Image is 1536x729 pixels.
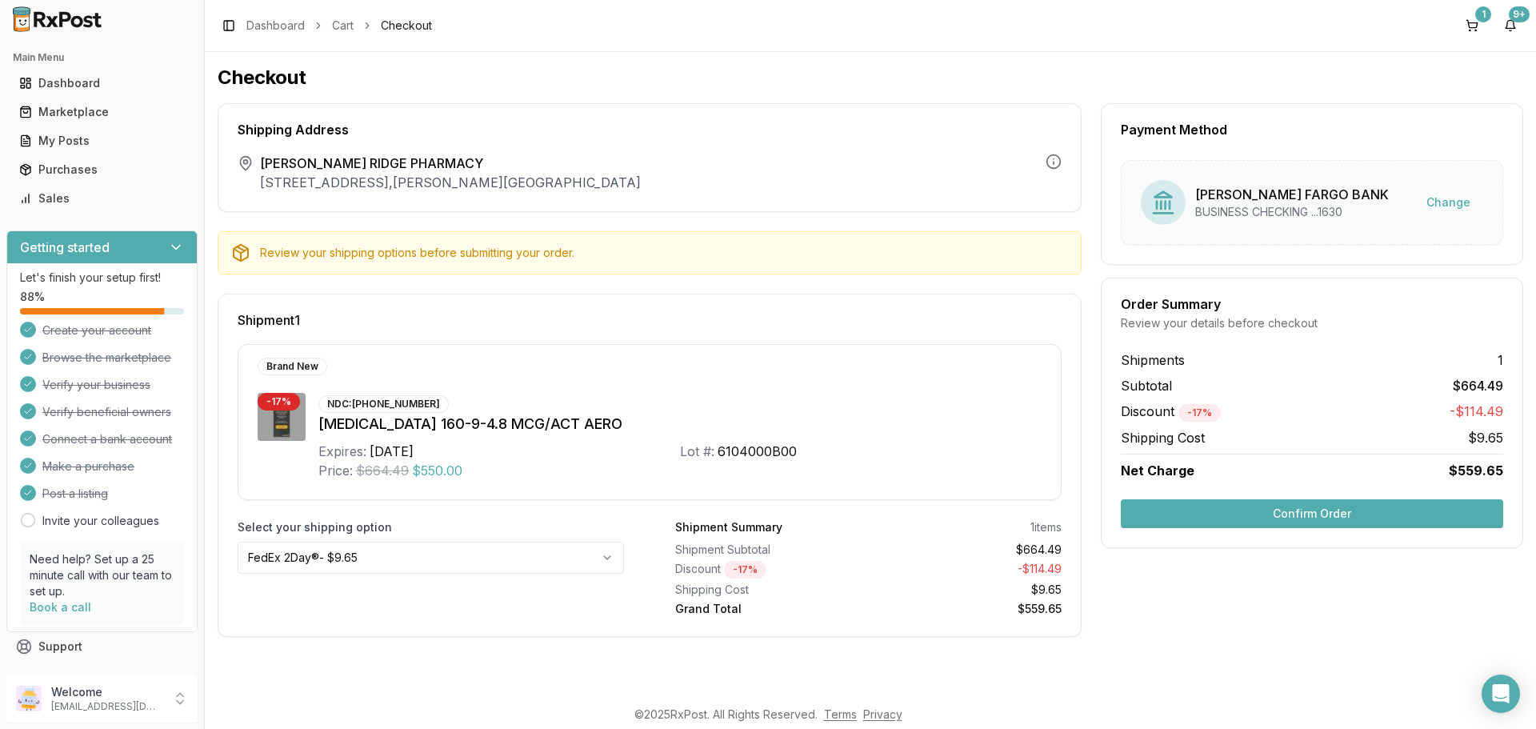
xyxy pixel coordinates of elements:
button: Purchases [6,157,198,182]
h1: Checkout [218,65,1523,90]
div: 1 [1475,6,1491,22]
div: Shipping Address [238,123,1062,136]
a: Marketplace [13,98,191,126]
span: Connect a bank account [42,431,172,447]
span: $9.65 [1468,428,1503,447]
div: 1 items [1030,519,1062,535]
a: Purchases [13,155,191,184]
div: Open Intercom Messenger [1482,675,1520,713]
div: Shipment Summary [675,519,782,535]
div: Grand Total [675,601,862,617]
a: My Posts [13,126,191,155]
label: Select your shipping option [238,519,624,535]
button: Support [6,632,198,661]
span: Checkout [381,18,432,34]
p: [EMAIL_ADDRESS][DOMAIN_NAME] [51,700,162,713]
span: 88 % [20,289,45,305]
button: Sales [6,186,198,211]
div: - $114.49 [875,561,1062,579]
div: Discount [675,561,862,579]
a: Dashboard [246,18,305,34]
p: Need help? Set up a 25 minute call with our team to set up. [30,551,174,599]
p: Welcome [51,684,162,700]
div: 6104000B00 [718,442,797,461]
span: Net Charge [1121,463,1194,479]
div: Order Summary [1121,298,1503,310]
div: Dashboard [19,75,185,91]
div: Marketplace [19,104,185,120]
a: Sales [13,184,191,213]
div: $9.65 [875,582,1062,598]
span: Create your account [42,322,151,338]
button: Dashboard [6,70,198,96]
div: - 17 % [1178,404,1221,422]
span: Verify beneficial owners [42,404,171,420]
button: Marketplace [6,99,198,125]
span: 1 [1498,350,1503,370]
button: My Posts [6,128,198,154]
button: Change [1414,188,1483,217]
div: Sales [19,190,185,206]
span: Verify your business [42,377,150,393]
a: Dashboard [13,69,191,98]
div: [PERSON_NAME] FARGO BANK [1195,185,1389,204]
div: - 17 % [724,561,766,579]
div: Shipment Subtotal [675,542,862,558]
div: [DATE] [370,442,414,461]
img: RxPost Logo [6,6,109,32]
div: Lot #: [680,442,714,461]
span: Feedback [38,667,93,683]
span: $664.49 [356,461,409,480]
span: Discount [1121,403,1221,419]
nav: breadcrumb [246,18,432,34]
p: [STREET_ADDRESS] , [PERSON_NAME][GEOGRAPHIC_DATA] [260,173,641,192]
span: Shipments [1121,350,1185,370]
p: Let's finish your setup first! [20,270,184,286]
button: 1 [1459,13,1485,38]
span: $559.65 [1449,461,1503,480]
span: $550.00 [412,461,462,480]
div: Shipping Cost [675,582,862,598]
div: BUSINESS CHECKING ...1630 [1195,204,1389,220]
div: Price: [318,461,353,480]
span: $664.49 [1453,376,1503,395]
div: Payment Method [1121,123,1503,136]
div: Purchases [19,162,185,178]
h2: Main Menu [13,51,191,64]
div: Review your shipping options before submitting your order. [260,245,1068,261]
div: My Posts [19,133,185,149]
div: Expires: [318,442,366,461]
a: Book a call [30,600,91,614]
div: Review your details before checkout [1121,315,1503,331]
span: Shipping Cost [1121,428,1205,447]
span: Shipment 1 [238,314,300,326]
a: Terms [824,707,857,721]
div: $664.49 [875,542,1062,558]
div: [MEDICAL_DATA] 160-9-4.8 MCG/ACT AERO [318,413,1042,435]
span: [PERSON_NAME] RIDGE PHARMACY [260,154,641,173]
button: 9+ [1498,13,1523,38]
span: Make a purchase [42,459,134,475]
a: Invite your colleagues [42,513,159,529]
div: - 17 % [258,393,300,411]
div: Brand New [258,358,327,375]
img: Breztri Aerosphere 160-9-4.8 MCG/ACT AERO [258,393,306,441]
img: User avatar [16,686,42,711]
h3: Getting started [20,238,110,257]
div: 9+ [1509,6,1530,22]
span: -$114.49 [1450,402,1503,422]
span: Subtotal [1121,376,1172,395]
div: NDC: [PHONE_NUMBER] [318,395,449,413]
button: Confirm Order [1121,499,1503,528]
button: Feedback [6,661,198,690]
div: $559.65 [875,601,1062,617]
span: Browse the marketplace [42,350,171,366]
a: Cart [332,18,354,34]
a: Privacy [863,707,902,721]
span: Post a listing [42,486,108,502]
